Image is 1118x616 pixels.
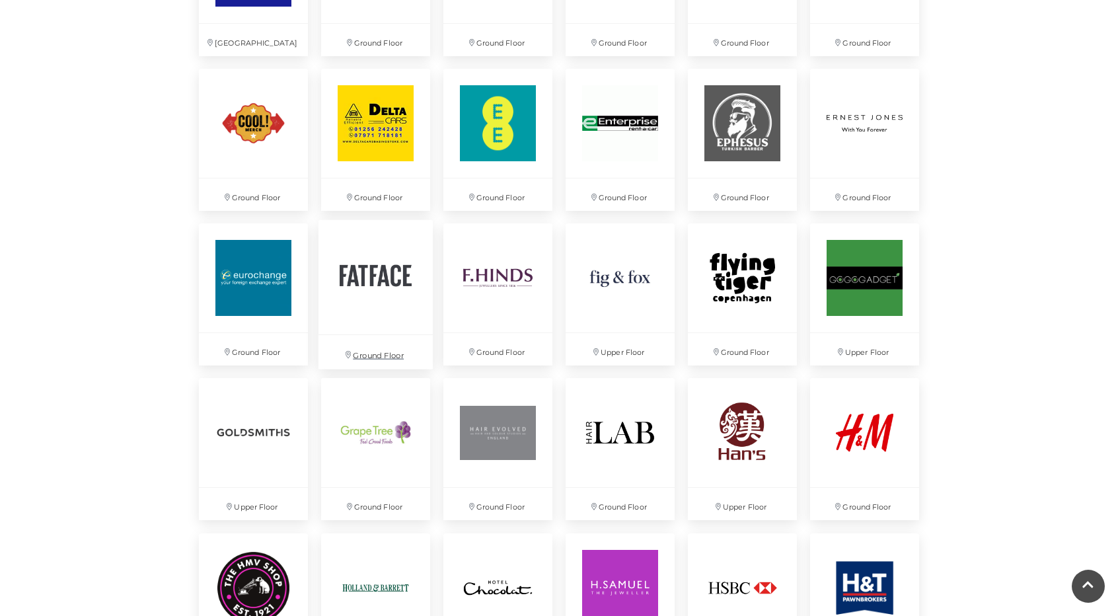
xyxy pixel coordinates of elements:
[321,178,430,211] p: Ground Floor
[688,333,797,366] p: Ground Floor
[810,24,919,56] p: Ground Floor
[315,62,437,217] a: Ground Floor
[566,178,675,211] p: Ground Floor
[559,371,681,527] a: Ground Floor
[803,371,926,527] a: Ground Floor
[311,213,439,376] a: Ground Floor
[321,24,430,56] p: Ground Floor
[443,178,552,211] p: Ground Floor
[199,488,308,520] p: Upper Floor
[443,488,552,520] p: Ground Floor
[810,488,919,520] p: Ground Floor
[437,217,559,372] a: Ground Floor
[559,62,681,217] a: Ground Floor
[803,217,926,372] a: Upper Floor
[199,24,308,56] p: [GEOGRAPHIC_DATA]
[192,62,315,217] a: Ground Floor
[810,333,919,366] p: Upper Floor
[318,335,433,369] p: Ground Floor
[688,178,797,211] p: Ground Floor
[688,488,797,520] p: Upper Floor
[437,371,559,527] a: Hair Evolved at Festival Place, Basingstoke Ground Floor
[566,24,675,56] p: Ground Floor
[681,62,803,217] a: Ground Floor
[681,371,803,527] a: Upper Floor
[443,378,552,487] img: Hair Evolved at Festival Place, Basingstoke
[566,333,675,366] p: Upper Floor
[681,217,803,372] a: Ground Floor
[559,217,681,372] a: Upper Floor
[199,178,308,211] p: Ground Floor
[810,178,919,211] p: Ground Floor
[443,333,552,366] p: Ground Floor
[199,333,308,366] p: Ground Floor
[688,24,797,56] p: Ground Floor
[192,217,315,372] a: Ground Floor
[192,371,315,527] a: Upper Floor
[566,488,675,520] p: Ground Floor
[443,24,552,56] p: Ground Floor
[315,371,437,527] a: Ground Floor
[321,488,430,520] p: Ground Floor
[437,62,559,217] a: Ground Floor
[803,62,926,217] a: Ground Floor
